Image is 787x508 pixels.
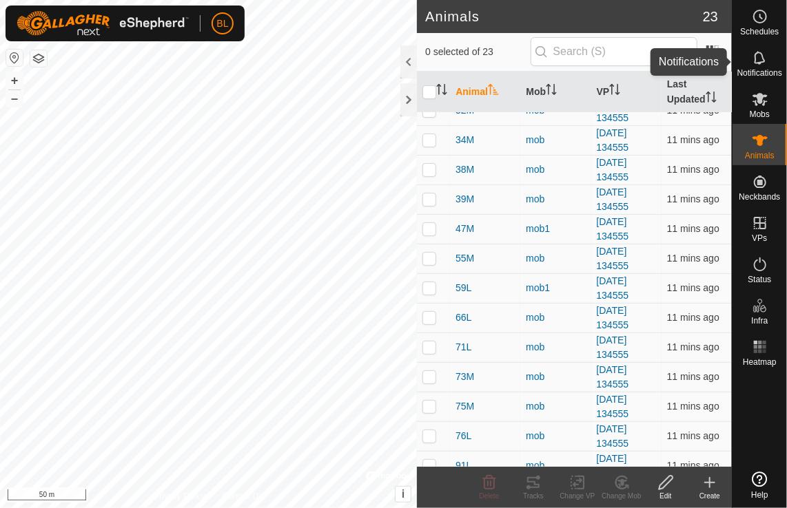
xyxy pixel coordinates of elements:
[667,460,719,471] span: 9 Aug 2025, 11:35 pm
[597,364,629,390] a: [DATE] 134555
[737,69,782,77] span: Notifications
[667,193,719,204] span: 9 Aug 2025, 11:34 pm
[456,399,474,414] span: 75M
[667,164,719,175] span: 9 Aug 2025, 11:34 pm
[597,98,629,123] a: [DATE] 134555
[597,187,629,212] a: [DATE] 134555
[526,162,585,177] div: mob
[546,86,557,97] p-sorticon: Activate to sort
[526,281,585,295] div: mob1
[597,394,629,419] a: [DATE] 134555
[667,282,719,293] span: 9 Aug 2025, 11:34 pm
[644,491,688,501] div: Edit
[667,371,719,382] span: 9 Aug 2025, 11:35 pm
[743,358,777,366] span: Heatmap
[667,312,719,323] span: 9 Aug 2025, 11:34 pm
[526,340,585,354] div: mob
[456,429,471,443] span: 76L
[526,133,585,147] div: mob
[402,488,405,500] span: i
[667,401,719,412] span: 9 Aug 2025, 11:34 pm
[526,192,585,207] div: mob
[609,86,620,97] p-sorticon: Activate to sort
[600,491,644,501] div: Change Mob
[703,6,718,27] span: 23
[526,310,585,325] div: mob
[748,275,771,284] span: Status
[526,251,585,266] div: mob
[591,72,662,113] th: VP
[154,490,206,502] a: Privacy Policy
[667,253,719,264] span: 9 Aug 2025, 11:35 pm
[6,50,23,66] button: Reset Map
[436,86,447,97] p-sorticon: Activate to sort
[480,492,500,500] span: Delete
[456,281,471,295] span: 59L
[740,28,779,36] span: Schedules
[6,72,23,89] button: +
[526,222,585,236] div: mob1
[750,110,770,118] span: Mobs
[6,90,23,107] button: –
[456,133,474,147] span: 34M
[526,429,585,443] div: mob
[456,222,474,236] span: 47M
[597,216,629,242] a: [DATE] 134555
[216,17,228,31] span: BL
[597,127,629,153] a: [DATE] 134555
[662,72,732,113] th: Last Updated
[597,246,629,271] a: [DATE] 134555
[456,458,471,473] span: 91L
[667,223,719,234] span: 9 Aug 2025, 11:34 pm
[396,487,411,502] button: i
[751,491,768,499] span: Help
[597,423,629,449] a: [DATE] 134555
[597,305,629,330] a: [DATE] 134555
[597,275,629,301] a: [DATE] 134555
[597,453,629,478] a: [DATE] 134555
[17,11,189,36] img: Gallagher Logo
[555,491,600,501] div: Change VP
[752,234,767,242] span: VPs
[745,151,775,160] span: Animals
[751,317,768,325] span: Infra
[450,72,520,113] th: Animal
[456,162,474,177] span: 38M
[739,193,780,201] span: Neckbands
[511,491,555,501] div: Tracks
[526,399,585,414] div: mob
[688,491,732,501] div: Create
[520,72,591,113] th: Mob
[526,458,585,473] div: mob
[667,134,719,145] span: 9 Aug 2025, 11:35 pm
[597,335,629,360] a: [DATE] 134555
[425,45,530,59] span: 0 selected of 23
[706,94,717,105] p-sorticon: Activate to sort
[425,8,703,25] h2: Animals
[597,157,629,182] a: [DATE] 134555
[667,341,719,352] span: 9 Aug 2025, 11:35 pm
[531,37,697,66] input: Search (S)
[456,340,471,354] span: 71L
[526,370,585,384] div: mob
[456,310,471,325] span: 66L
[488,86,499,97] p-sorticon: Activate to sort
[456,251,474,266] span: 55M
[667,430,719,441] span: 9 Aug 2025, 11:34 pm
[733,466,787,505] a: Help
[456,192,474,207] span: 39M
[456,370,474,384] span: 73M
[30,50,47,67] button: Map Layers
[222,490,263,502] a: Contact Us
